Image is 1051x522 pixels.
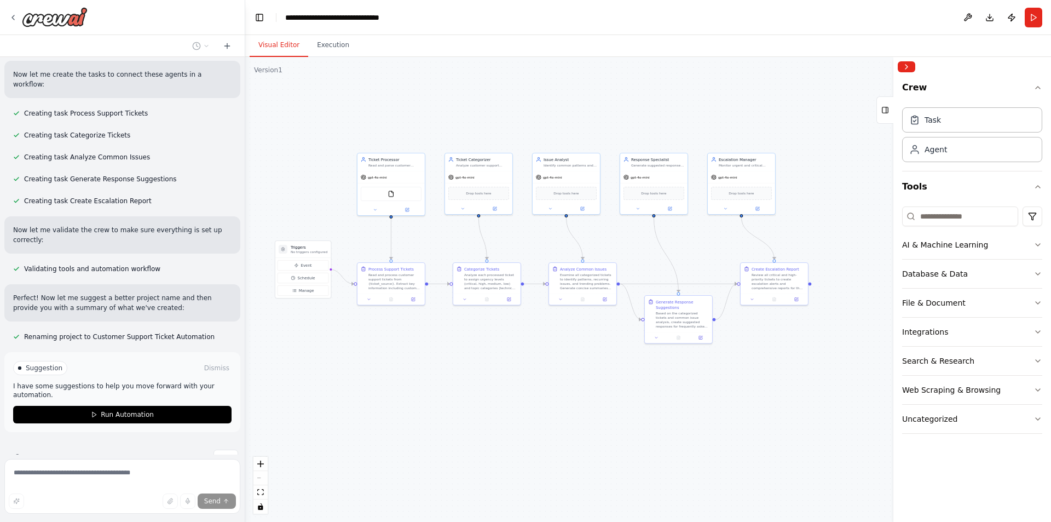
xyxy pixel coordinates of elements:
button: AI & Machine Learning [902,231,1042,259]
div: Process Support Tickets [368,266,414,272]
span: Event [301,263,312,268]
span: gpt-4o-mini [718,175,737,180]
div: Create Escalation Report [752,266,799,272]
div: Create Escalation ReportReview all critical and high-priority tickets to create escalation alerts... [740,262,809,306]
div: Analyze each processed ticket to assign urgency levels (critical, high, medium, low) and topic ca... [464,273,517,290]
span: Creating task Analyze Common Issues [24,153,150,162]
span: gpt-4o-mini [543,175,562,180]
span: Run Automation [101,410,154,419]
div: Categorize TicketsAnalyze each processed ticket to assign urgency levels (critical, high, medium,... [453,262,521,306]
div: Generate Response SuggestionsBased on the categorized tickets and common issue analysis, create s... [644,295,713,344]
div: Analyze Common IssuesExamine all categorized tickets to identify patterns, recurring issues, and ... [548,262,617,306]
button: Open in side panel [787,296,806,303]
div: Response Specialist [631,157,684,162]
g: Edge from 367567e8-c4d1-457e-94cf-f19821d84358 to 623f8a4c-7785-4f6a-80f4-2596493b8072 [428,281,449,286]
div: Read and process customer support tickets from {ticket_source}. Extract key information including... [368,273,421,290]
div: Ticket ProcessorRead and parse customer support tickets from various sources ({ticket_source}), e... [357,153,425,216]
p: Perfect! Now let me suggest a better project name and then provide you with a summary of what we'... [13,293,232,313]
button: Manage [278,285,328,296]
div: Escalation Manager [719,157,772,162]
button: Toggle Sidebar [889,57,898,522]
div: Task [925,114,941,125]
button: Improve this prompt [9,494,24,509]
div: Process Support TicketsRead and process customer support tickets from {ticket_source}. Extract ke... [357,262,425,306]
div: Monitor urgent and critical tickets, create escalation alerts for high-priority issues, and gener... [719,163,772,168]
button: Crew [902,77,1042,103]
span: Creating task Process Support Tickets [24,109,148,118]
div: Response SpecialistGenerate suggested responses for frequently asked questions, create template r... [620,153,688,215]
nav: breadcrumb [285,12,415,23]
button: fit view [253,485,268,500]
span: Schedule [298,276,315,281]
div: Identify common patterns and trending issues across support tickets, generate concise summaries f... [544,163,597,168]
div: File & Document [902,297,966,308]
button: Tools [902,171,1042,202]
div: TriggersNo triggers configuredEventScheduleManage [275,240,331,299]
button: No output available [667,335,690,341]
span: gpt-4o-mini [631,175,650,180]
button: Schedule [278,273,328,283]
span: Creating task Categorize Tickets [24,131,130,140]
button: File & Document [902,289,1042,317]
button: Open in side panel [596,296,614,303]
g: Edge from 623f8a4c-7785-4f6a-80f4-2596493b8072 to acf13c01-4c03-44ef-b704-745716705b2e [524,281,545,286]
span: Creating task Create Escalation Report [24,197,152,205]
g: Edge from triggers to 367567e8-c4d1-457e-94cf-f19821d84358 [330,267,354,286]
button: Send [198,494,236,509]
span: Creating task Generate Response Suggestions [24,175,177,183]
button: No output available [571,296,594,303]
div: Ticket Categorizer [456,157,509,162]
button: No output available [379,296,402,303]
div: Agent [925,144,947,155]
span: Validating tools and automation workflow [24,265,160,273]
button: Open in side panel [691,335,710,341]
g: Edge from 8b8c8aea-c44b-4ea6-a9ea-aa9181a9f8e8 to a466d85b-6f78-4a1c-983f-eb85de96cbbf [651,217,681,292]
g: Edge from 6e1a99c4-d18b-46b7-bca4-bf79f8e8f32d to 623f8a4c-7785-4f6a-80f4-2596493b8072 [476,217,489,260]
button: Collapse right sidebar [898,61,915,72]
div: Issue Analyst [544,157,597,162]
button: Web Scraping & Browsing [902,376,1042,404]
g: Edge from 466cfe32-80dd-41f4-bc93-faefa2b4beac to acf13c01-4c03-44ef-b704-745716705b2e [563,217,585,260]
div: Issue AnalystIdentify common patterns and trending issues across support tickets, generate concis... [532,153,600,215]
div: Web Scraping & Browsing [902,385,1001,395]
span: Drop tools here [729,191,754,196]
button: Dismiss [202,363,232,374]
button: Event [278,260,328,271]
button: Stop [213,450,238,466]
div: Ticket CategorizerAnalyze customer support tickets to categorize them by urgency level (critical,... [444,153,513,215]
span: Suggestion [26,364,62,372]
button: Switch to previous chat [188,39,214,53]
div: Version 1 [254,66,282,74]
span: gpt-4o-mini [368,175,387,180]
g: Edge from fe44233f-c66d-4465-8ee7-52af675b5992 to 367567e8-c4d1-457e-94cf-f19821d84358 [388,219,394,260]
div: Based on the categorized tickets and common issue analysis, create suggested responses for freque... [656,311,709,329]
button: Hide left sidebar [252,10,267,25]
button: Integrations [902,318,1042,346]
button: Open in side panel [500,296,518,303]
div: Analyze Common Issues [560,266,607,272]
button: No output available [763,296,786,303]
g: Edge from e39590e2-981d-4487-b354-75ea39f15e95 to a1ea57f8-6c83-4069-aa34-daafe003b0f7 [738,217,777,260]
div: Generate suggested responses for frequently asked questions, create template responses for common... [631,163,684,168]
span: Drop tools here [466,191,491,196]
img: FileReadTool [388,191,394,197]
p: No triggers configured [291,250,327,254]
button: Click to speak your automation idea [180,494,195,509]
div: Tools [902,202,1042,443]
div: Read and parse customer support tickets from various sources ({ticket_source}), extracting key in... [368,163,421,168]
div: Analyze customer support tickets to categorize them by urgency level (critical, high, medium, low... [456,163,509,168]
button: toggle interactivity [253,500,268,514]
div: Uncategorized [902,414,957,425]
div: Generate Response Suggestions [656,299,709,310]
button: Upload files [163,494,178,509]
button: Database & Data [902,260,1042,288]
button: Visual Editor [250,34,308,57]
button: Open in side panel [479,205,510,212]
div: Review all critical and high-priority tickets to create escalation alerts and comprehensive repor... [752,273,805,290]
div: Escalation ManagerMonitor urgent and critical tickets, create escalation alerts for high-priority... [707,153,776,215]
div: Search & Research [902,355,974,366]
g: Edge from acf13c01-4c03-44ef-b704-745716705b2e to a466d85b-6f78-4a1c-983f-eb85de96cbbf [620,281,641,322]
span: Renaming project to Customer Support Ticket Automation [24,332,215,341]
div: Ticket Processor [368,157,421,162]
img: Logo [22,7,88,27]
